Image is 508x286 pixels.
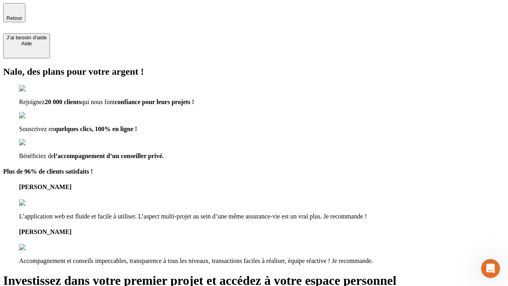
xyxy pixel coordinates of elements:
span: Souscrivez en [19,126,54,132]
h2: Nalo, des plans pour votre argent ! [3,66,505,77]
div: J’ai besoin d'aide [6,35,47,41]
h4: Plus de 96% de clients satisfaits ! [3,168,505,175]
p: L’application web est fluide et facile à utiliser. L’aspect multi-projet au sein d’une même assur... [19,213,505,220]
span: quelques clics, 100% en ligne ! [54,126,137,132]
img: reviews stars [19,244,58,251]
span: l’accompagnement d’un conseiller privé. [54,153,164,159]
img: checkmark [19,85,53,92]
span: Rejoignez [19,99,45,105]
span: Retour [6,15,22,21]
span: Bénéficiez de [19,153,54,159]
img: reviews stars [19,199,58,207]
button: Retour [3,3,25,22]
img: checkmark [19,139,53,146]
span: qui nous font [81,99,114,105]
span: 20 000 clients [45,99,81,105]
h4: [PERSON_NAME] [19,184,505,191]
h4: [PERSON_NAME] [19,228,505,236]
p: Accompagnement et conseils impeccables, transparence à tous les niveaux, transactions faciles à r... [19,257,505,265]
div: Aide [6,41,47,46]
span: confiance pour leurs projets ! [115,99,194,105]
button: J’ai besoin d'aideAide [3,33,50,58]
iframe: Intercom live chat [481,259,500,278]
img: checkmark [19,112,53,119]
